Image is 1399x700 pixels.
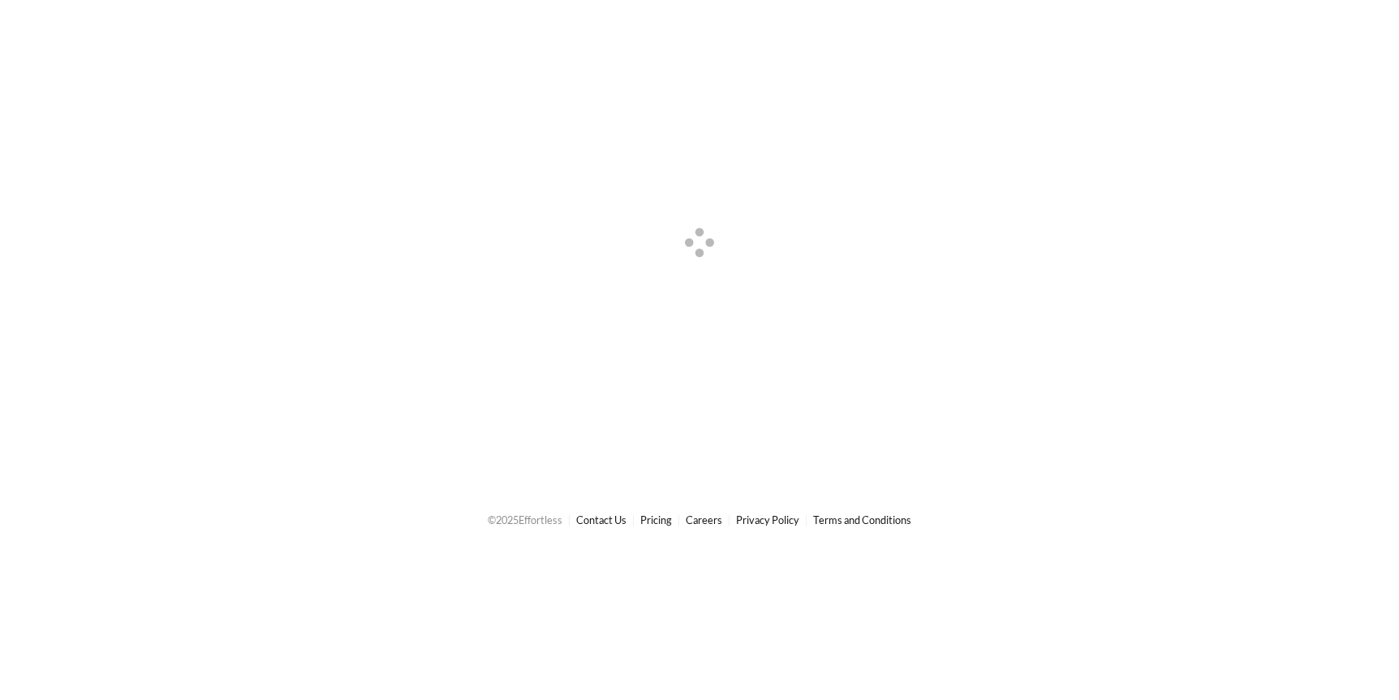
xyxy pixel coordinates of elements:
a: Privacy Policy [736,513,799,526]
a: Careers [686,513,722,526]
a: Terms and Conditions [813,513,911,526]
a: Pricing [640,513,672,526]
a: Contact Us [576,513,626,526]
span: © 2025 Effortless [488,513,562,526]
